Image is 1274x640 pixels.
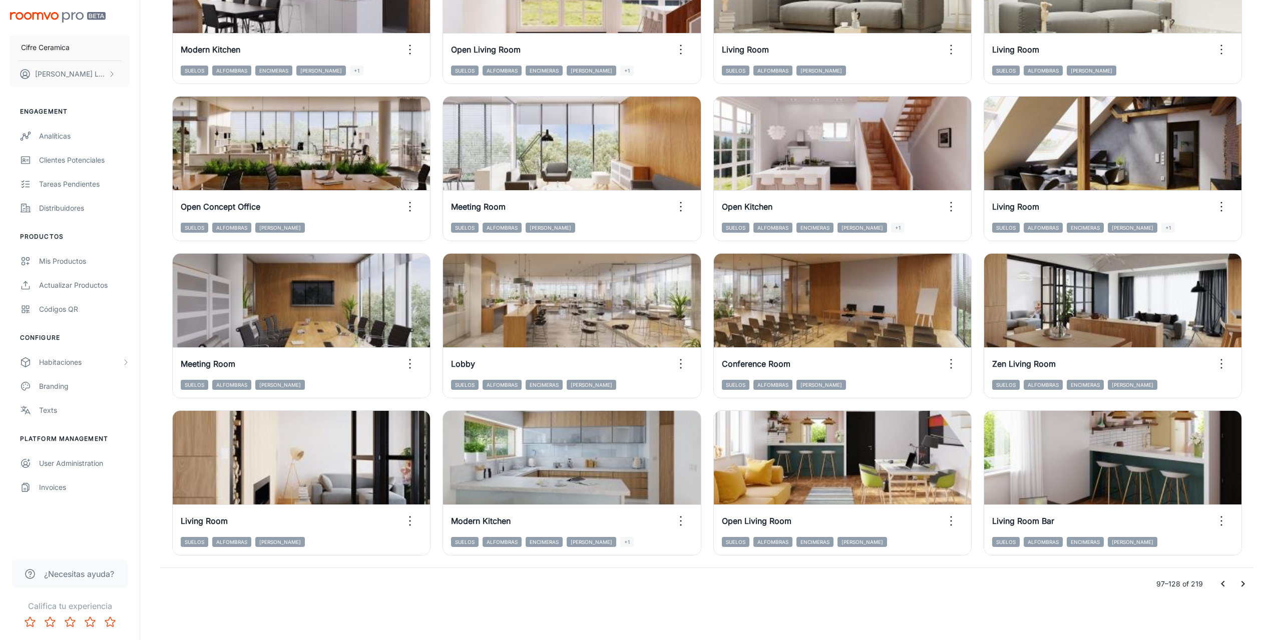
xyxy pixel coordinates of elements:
[8,600,132,612] p: Califica tu experiencia
[796,66,846,76] span: [PERSON_NAME]
[796,537,833,547] span: Encimeras
[451,537,479,547] span: Suelos
[451,380,479,390] span: Suelos
[39,482,130,493] div: Invoices
[44,568,114,580] span: ¿Necesitas ayuda?
[1067,380,1104,390] span: Encimeras
[483,537,522,547] span: Alfombras
[722,201,772,213] h6: Open Kitchen
[100,612,120,632] button: Rate 5 star
[451,44,521,56] h6: Open Living Room
[1213,574,1233,594] button: Go to previous page
[40,612,60,632] button: Rate 2 star
[567,537,616,547] span: [PERSON_NAME]
[181,380,208,390] span: Suelos
[451,223,479,233] span: Suelos
[1024,537,1063,547] span: Alfombras
[60,612,80,632] button: Rate 3 star
[35,69,106,80] p: [PERSON_NAME] Llobat
[39,357,122,368] div: Habitaciones
[992,515,1054,527] h6: Living Room Bar
[722,66,749,76] span: Suelos
[212,537,251,547] span: Alfombras
[21,42,70,53] p: Cifre Ceramica
[39,381,130,392] div: Branding
[181,66,208,76] span: Suelos
[796,380,846,390] span: [PERSON_NAME]
[39,131,130,142] div: Analíticas
[992,537,1020,547] span: Suelos
[753,66,792,76] span: Alfombras
[255,380,305,390] span: [PERSON_NAME]
[39,405,130,416] div: Texts
[451,515,511,527] h6: Modern Kitchen
[1108,537,1157,547] span: [PERSON_NAME]
[20,612,40,632] button: Rate 1 star
[212,66,251,76] span: Alfombras
[526,66,563,76] span: Encimeras
[451,358,475,370] h6: Lobby
[722,380,749,390] span: Suelos
[1156,578,1203,589] p: 97–128 of 219
[753,537,792,547] span: Alfombras
[722,537,749,547] span: Suelos
[39,280,130,291] div: Actualizar productos
[1161,223,1175,233] span: +1
[80,612,100,632] button: Rate 4 star
[722,44,769,56] h6: Living Room
[1024,380,1063,390] span: Alfombras
[1067,66,1116,76] span: [PERSON_NAME]
[753,223,792,233] span: Alfombras
[620,537,634,547] span: +1
[181,537,208,547] span: Suelos
[620,66,634,76] span: +1
[255,66,292,76] span: Encimeras
[567,66,616,76] span: [PERSON_NAME]
[181,44,240,56] h6: Modern Kitchen
[891,223,905,233] span: +1
[39,458,130,469] div: User Administration
[992,380,1020,390] span: Suelos
[992,223,1020,233] span: Suelos
[39,256,130,267] div: Mis productos
[181,358,235,370] h6: Meeting Room
[992,358,1056,370] h6: Zen Living Room
[992,66,1020,76] span: Suelos
[1233,574,1253,594] button: Go to next page
[255,223,305,233] span: [PERSON_NAME]
[350,66,363,76] span: +1
[526,537,563,547] span: Encimeras
[567,380,616,390] span: [PERSON_NAME]
[722,223,749,233] span: Suelos
[451,66,479,76] span: Suelos
[1108,223,1157,233] span: [PERSON_NAME]
[1067,223,1104,233] span: Encimeras
[837,537,887,547] span: [PERSON_NAME]
[10,35,130,61] button: Cifre Ceramica
[483,380,522,390] span: Alfombras
[1024,66,1063,76] span: Alfombras
[992,44,1039,56] h6: Living Room
[255,537,305,547] span: [PERSON_NAME]
[39,304,130,315] div: Códigos QR
[796,223,833,233] span: Encimeras
[483,66,522,76] span: Alfombras
[753,380,792,390] span: Alfombras
[526,223,575,233] span: [PERSON_NAME]
[181,223,208,233] span: Suelos
[722,358,790,370] h6: Conference Room
[722,515,791,527] h6: Open Living Room
[39,203,130,214] div: Distribuidores
[837,223,887,233] span: [PERSON_NAME]
[451,201,506,213] h6: Meeting Room
[483,223,522,233] span: Alfombras
[10,12,106,23] img: Roomvo PRO Beta
[212,223,251,233] span: Alfombras
[212,380,251,390] span: Alfombras
[1067,537,1104,547] span: Encimeras
[526,380,563,390] span: Encimeras
[181,201,260,213] h6: Open Concept Office
[992,201,1039,213] h6: Living Room
[1024,223,1063,233] span: Alfombras
[1108,380,1157,390] span: [PERSON_NAME]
